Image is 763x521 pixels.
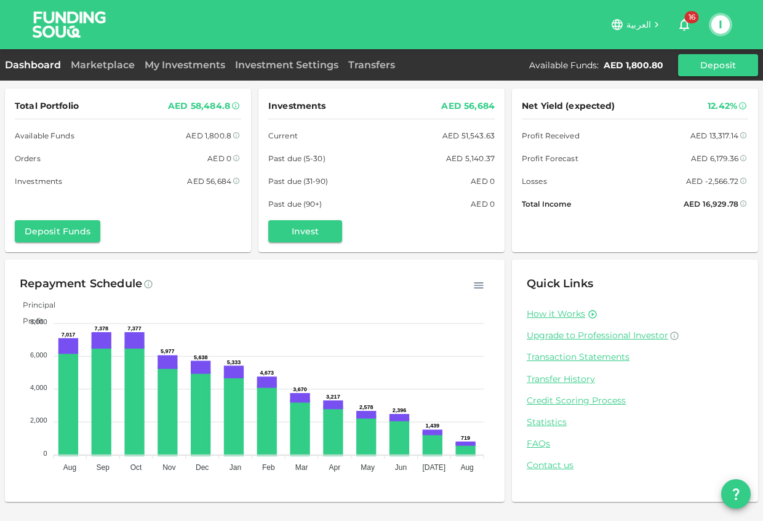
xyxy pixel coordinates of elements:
a: Investment Settings [230,59,343,71]
tspan: Aug [460,463,473,472]
tspan: Nov [162,463,175,472]
div: AED 0 [207,152,231,165]
div: Available Funds : [529,59,599,71]
div: Repayment Schedule [20,274,142,294]
span: Principal [14,300,55,309]
a: Transaction Statements [527,351,743,363]
a: Credit Scoring Process [527,395,743,407]
div: 12.42% [708,98,737,114]
span: Quick Links [527,277,593,290]
span: Past due (31-90) [268,175,328,188]
a: FAQs [527,438,743,450]
span: Orders [15,152,41,165]
span: Profit Forecast [522,152,578,165]
a: Upgrade to Professional Investor [527,330,743,341]
a: Marketplace [66,59,140,71]
a: Dashboard [5,59,66,71]
span: Profit [14,316,44,325]
div: AED 13,317.14 [690,129,738,142]
a: Transfers [343,59,400,71]
button: Deposit [678,54,758,76]
tspan: 2,000 [30,416,47,424]
a: Contact us [527,459,743,471]
tspan: Aug [63,463,76,472]
span: Losses [522,175,547,188]
tspan: [DATE] [422,463,445,472]
div: AED 6,179.36 [691,152,738,165]
span: العربية [626,19,651,30]
span: Investments [268,98,326,114]
span: Total Income [522,197,571,210]
a: Transfer History [527,373,743,385]
div: AED 1,800.8 [186,129,231,142]
div: AED 56,684 [187,175,231,188]
tspan: Jan [230,463,241,472]
tspan: 6,000 [30,351,47,359]
a: My Investments [140,59,230,71]
span: Past due (5-30) [268,152,326,165]
div: AED 51,543.63 [442,129,495,142]
button: 16 [672,12,697,37]
span: 16 [685,11,699,23]
span: Past due (90+) [268,197,322,210]
tspan: Mar [295,463,308,472]
button: question [721,479,751,509]
tspan: 0 [43,450,47,457]
span: Investments [15,175,62,188]
tspan: 8,000 [30,318,47,325]
button: Invest [268,220,342,242]
a: How it Works [527,308,585,320]
span: Upgrade to Professional Investor [527,330,668,341]
span: Current [268,129,298,142]
tspan: May [361,463,375,472]
div: AED 1,800.80 [604,59,663,71]
div: AED 0 [471,197,495,210]
span: Total Portfolio [15,98,79,114]
button: I [711,15,730,34]
span: Available Funds [15,129,74,142]
tspan: Oct [130,463,142,472]
div: AED 58,484.8 [168,98,230,114]
tspan: Sep [97,463,110,472]
span: Net Yield (expected) [522,98,615,114]
div: AED 56,684 [441,98,495,114]
div: AED 16,929.78 [684,197,738,210]
tspan: Apr [329,463,341,472]
tspan: Dec [196,463,209,472]
div: AED -2,566.72 [686,175,738,188]
div: AED 0 [471,175,495,188]
div: AED 5,140.37 [446,152,495,165]
tspan: Feb [262,463,275,472]
tspan: Jun [395,463,407,472]
span: Profit Received [522,129,580,142]
button: Deposit Funds [15,220,100,242]
tspan: 4,000 [30,384,47,391]
a: Statistics [527,416,743,428]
